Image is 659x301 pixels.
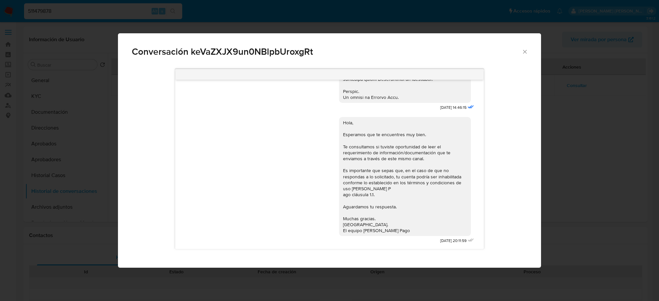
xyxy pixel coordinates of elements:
div: Comunicación [118,33,541,268]
span: Conversación keVaZXJX9un0NBlpbUroxgRt [132,47,522,56]
span: [DATE] 14:46:15 [440,105,467,110]
span: [DATE] 20:11:59 [440,238,467,244]
div: Hola, Esperamos que te encuentres muy bien. Te consultamos si tuviste oportunidad de leer el requ... [343,120,467,234]
button: Cerrar [522,48,528,54]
